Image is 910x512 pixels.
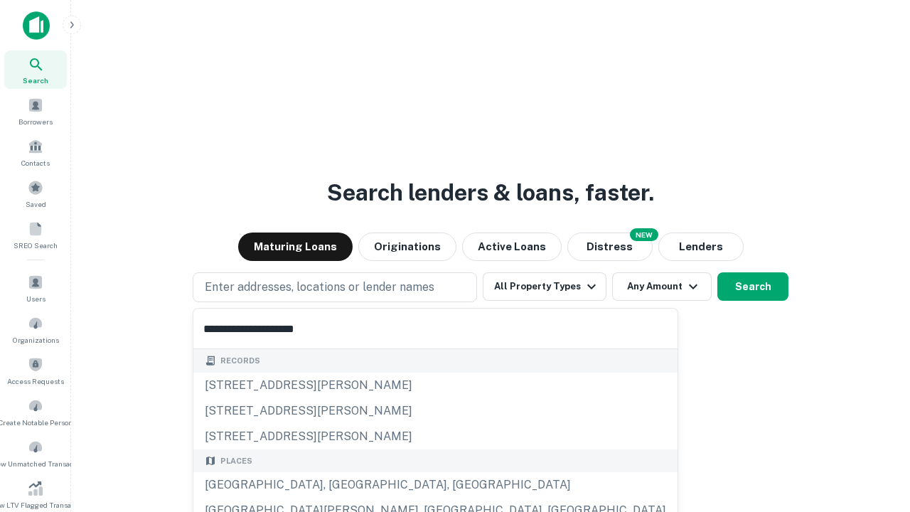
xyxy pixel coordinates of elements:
[193,373,678,398] div: [STREET_ADDRESS][PERSON_NAME]
[193,398,678,424] div: [STREET_ADDRESS][PERSON_NAME]
[220,355,260,367] span: Records
[193,472,678,498] div: [GEOGRAPHIC_DATA], [GEOGRAPHIC_DATA], [GEOGRAPHIC_DATA]
[4,310,67,348] a: Organizations
[4,92,67,130] a: Borrowers
[26,198,46,210] span: Saved
[4,50,67,89] a: Search
[193,272,477,302] button: Enter addresses, locations or lender names
[462,233,562,261] button: Active Loans
[658,233,744,261] button: Lenders
[7,375,64,387] span: Access Requests
[567,233,653,261] button: Search distressed loans with lien and other non-mortgage details.
[358,233,456,261] button: Originations
[205,279,434,296] p: Enter addresses, locations or lender names
[4,269,67,307] a: Users
[612,272,712,301] button: Any Amount
[23,75,48,86] span: Search
[4,434,67,472] a: Review Unmatched Transactions
[18,116,53,127] span: Borrowers
[13,334,59,346] span: Organizations
[26,293,45,304] span: Users
[630,228,658,241] div: NEW
[238,233,353,261] button: Maturing Loans
[23,11,50,40] img: capitalize-icon.png
[4,133,67,171] a: Contacts
[4,215,67,254] a: SREO Search
[327,176,654,210] h3: Search lenders & loans, faster.
[717,272,788,301] button: Search
[839,398,910,466] iframe: Chat Widget
[4,393,67,431] a: Create Notable Person
[483,272,606,301] button: All Property Types
[220,455,252,467] span: Places
[4,174,67,213] a: Saved
[14,240,58,251] span: SREO Search
[193,424,678,449] div: [STREET_ADDRESS][PERSON_NAME]
[21,157,50,169] span: Contacts
[4,351,67,390] a: Access Requests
